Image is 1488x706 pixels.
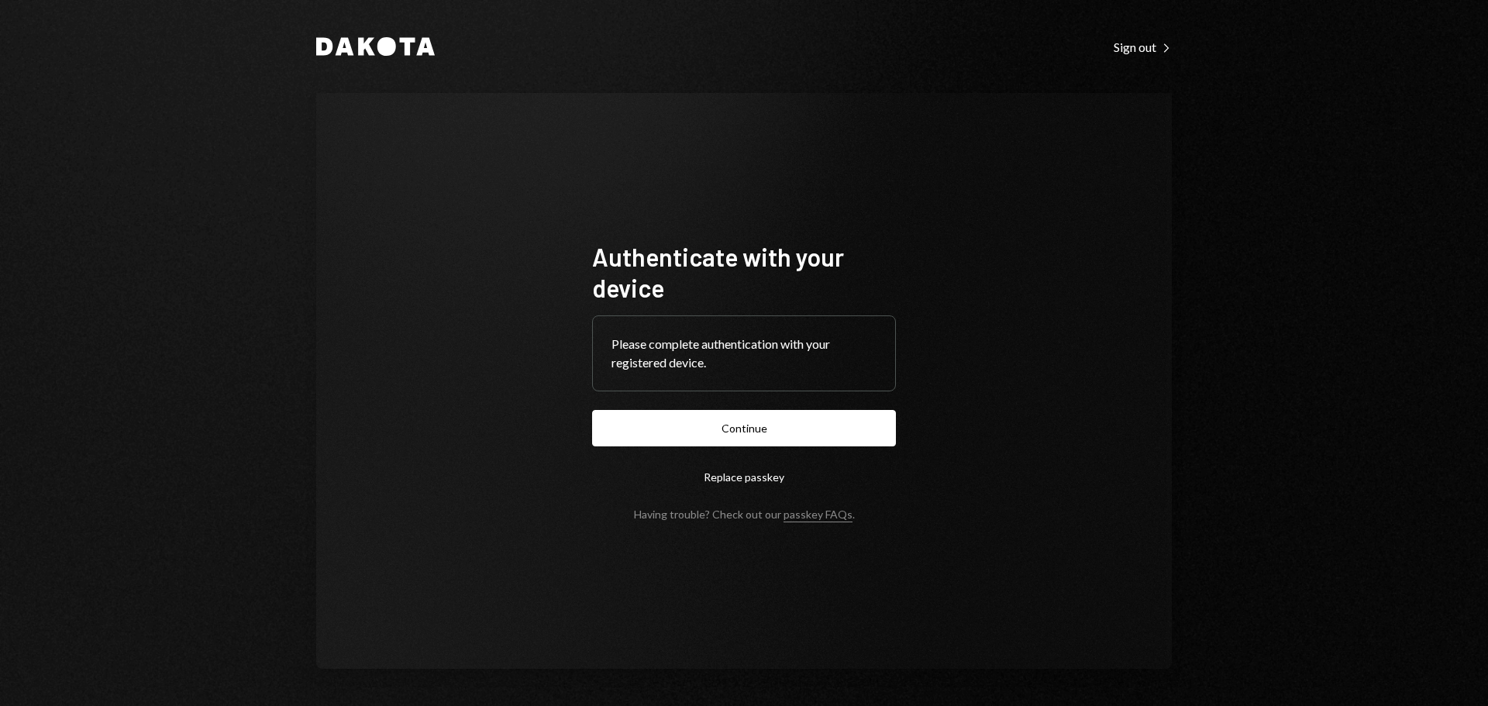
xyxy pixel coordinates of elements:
[1114,38,1172,55] a: Sign out
[784,508,852,522] a: passkey FAQs
[592,410,896,446] button: Continue
[592,459,896,495] button: Replace passkey
[611,335,877,372] div: Please complete authentication with your registered device.
[592,241,896,303] h1: Authenticate with your device
[1114,40,1172,55] div: Sign out
[634,508,855,521] div: Having trouble? Check out our .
